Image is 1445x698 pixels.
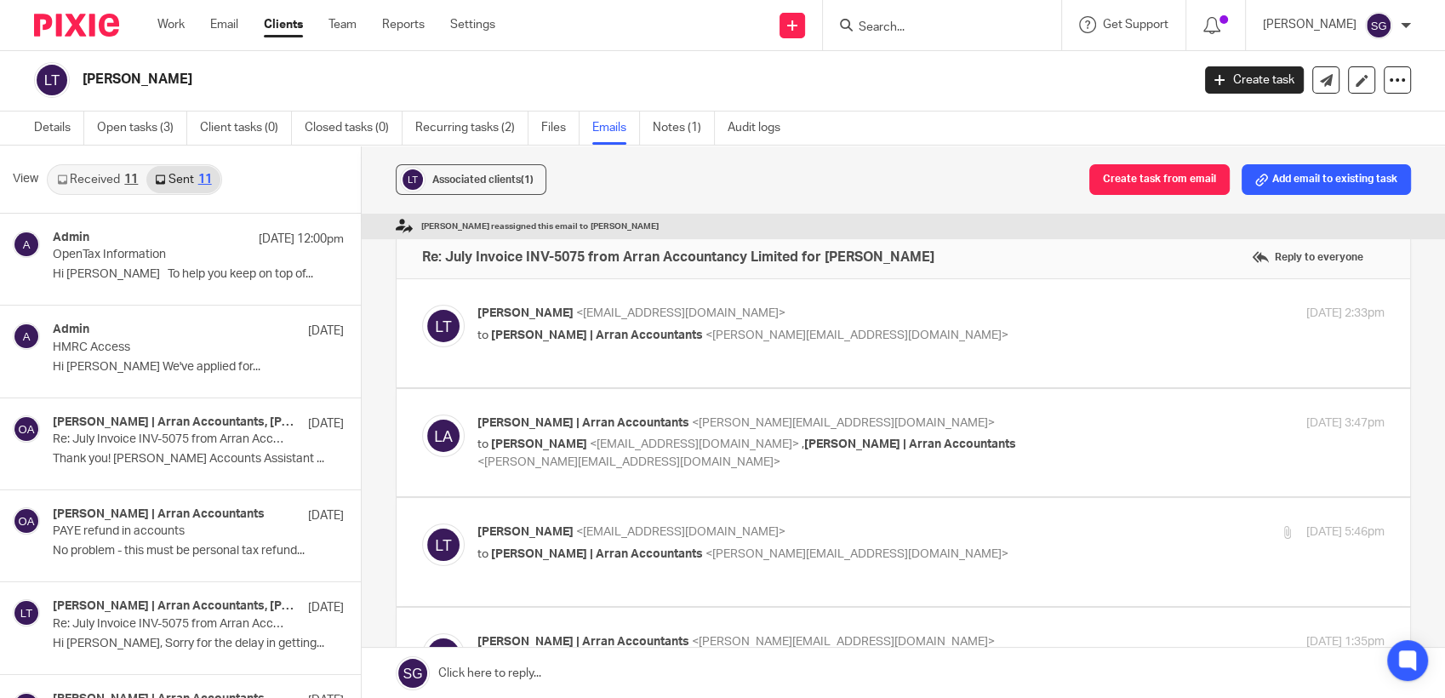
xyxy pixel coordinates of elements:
[34,62,70,98] img: svg%3E
[477,307,574,319] span: [PERSON_NAME]
[1365,12,1392,39] img: svg%3E
[83,71,960,89] h2: [PERSON_NAME]
[802,438,804,450] span: ,
[53,617,285,632] p: Re: July Invoice INV-5075 from Arran Accountancy Limited for [PERSON_NAME]
[541,112,580,145] a: Files
[308,599,344,616] p: [DATE]
[200,112,292,145] a: Client tasks (0)
[1306,633,1385,651] p: [DATE] 1:35pm
[653,112,715,145] a: Notes (1)
[53,507,265,522] h4: [PERSON_NAME] | Arran Accountants
[592,112,640,145] a: Emails
[264,16,303,33] a: Clients
[400,167,426,192] img: svg%3E
[53,360,344,375] p: Hi [PERSON_NAME] We've applied for...
[308,507,344,524] p: [DATE]
[477,456,780,468] span: <[PERSON_NAME][EMAIL_ADDRESS][DOMAIN_NAME]>
[124,174,138,186] div: 11
[491,329,703,341] span: [PERSON_NAME] | Arran Accountants
[591,222,659,231] span: [PERSON_NAME]
[157,16,185,33] a: Work
[53,415,300,430] h4: [PERSON_NAME] | Arran Accountants, [PERSON_NAME]
[13,599,40,626] img: svg%3E
[97,112,187,145] a: Open tasks (3)
[576,526,785,538] span: <[EMAIL_ADDRESS][DOMAIN_NAME]>
[477,329,488,341] span: to
[53,323,89,337] h4: Admin
[13,323,40,350] img: svg%3E
[432,174,534,185] span: Associated clients
[1242,164,1411,195] button: Add email to existing task
[692,417,995,429] span: <[PERSON_NAME][EMAIL_ADDRESS][DOMAIN_NAME]>
[705,329,1008,341] span: <[PERSON_NAME][EMAIL_ADDRESS][DOMAIN_NAME]>
[13,415,40,443] img: svg%3E
[53,231,89,245] h4: Admin
[382,16,425,33] a: Reports
[692,636,995,648] span: <[PERSON_NAME][EMAIL_ADDRESS][DOMAIN_NAME]>
[146,166,220,193] a: Sent11
[477,438,488,450] span: to
[491,438,587,450] span: [PERSON_NAME]
[1089,164,1230,195] button: Create task from email
[477,636,689,648] span: [PERSON_NAME] | Arran Accountants
[1103,19,1168,31] span: Get Support
[53,637,344,651] p: Hi [PERSON_NAME], Sorry for the delay in getting...
[53,599,300,614] h4: [PERSON_NAME] | Arran Accountants, [PERSON_NAME] [PERSON_NAME] | Arran Accountants
[49,166,146,193] a: Received11
[415,112,528,145] a: Recurring tasks (2)
[1306,305,1385,323] p: [DATE] 2:33pm
[328,16,357,33] a: Team
[34,14,119,37] img: Pixie
[1263,16,1356,33] p: [PERSON_NAME]
[450,16,495,33] a: Settings
[477,417,689,429] span: [PERSON_NAME] | Arran Accountants
[305,112,403,145] a: Closed tasks (0)
[491,548,703,560] span: [PERSON_NAME] | Arran Accountants
[13,507,40,535] img: svg%3E
[477,526,574,538] span: [PERSON_NAME]
[53,452,344,466] p: Thank you! [PERSON_NAME] Accounts Assistant ...
[53,432,285,447] p: Re: July Invoice INV-5075 from Arran Accountancy Limited for [PERSON_NAME]
[728,112,793,145] a: Audit logs
[590,438,799,450] span: <[EMAIL_ADDRESS][DOMAIN_NAME]>
[857,20,1010,36] input: Search
[804,438,1016,450] span: [PERSON_NAME] | Arran Accountants
[576,307,785,319] span: <[EMAIL_ADDRESS][DOMAIN_NAME]>
[210,16,238,33] a: Email
[422,305,465,347] img: svg%3E
[422,523,465,566] img: svg%3E
[477,548,488,560] span: to
[421,221,659,232] span: [PERSON_NAME] reassigned this email to
[259,231,344,248] p: [DATE] 12:00pm
[308,415,344,432] p: [DATE]
[422,415,465,457] img: svg%3E
[308,323,344,340] p: [DATE]
[34,112,84,145] a: Details
[1248,244,1368,270] label: Reply to everyone
[53,248,285,262] p: OpenTax Information
[53,544,344,558] p: No problem - this must be personal tax refund...
[705,548,1008,560] span: <[PERSON_NAME][EMAIL_ADDRESS][DOMAIN_NAME]>
[1205,66,1304,94] a: Create task
[521,174,534,185] span: (1)
[113,89,313,102] a: [EMAIL_ADDRESS][DOMAIN_NAME]
[422,633,465,676] img: svg%3E
[1306,523,1385,541] p: [DATE] 5:46pm
[53,340,285,355] p: HMRC Access
[53,267,344,282] p: Hi [PERSON_NAME] To help you keep on top of...
[1306,415,1385,432] p: [DATE] 3:47pm
[198,174,212,186] div: 11
[13,170,38,188] span: View
[422,249,934,266] h4: Re: July Invoice INV-5075 from Arran Accountancy Limited for [PERSON_NAME]
[53,524,285,539] p: PAYE refund in accounts
[396,164,546,195] button: Associated clients(1)
[13,231,40,258] img: svg%3E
